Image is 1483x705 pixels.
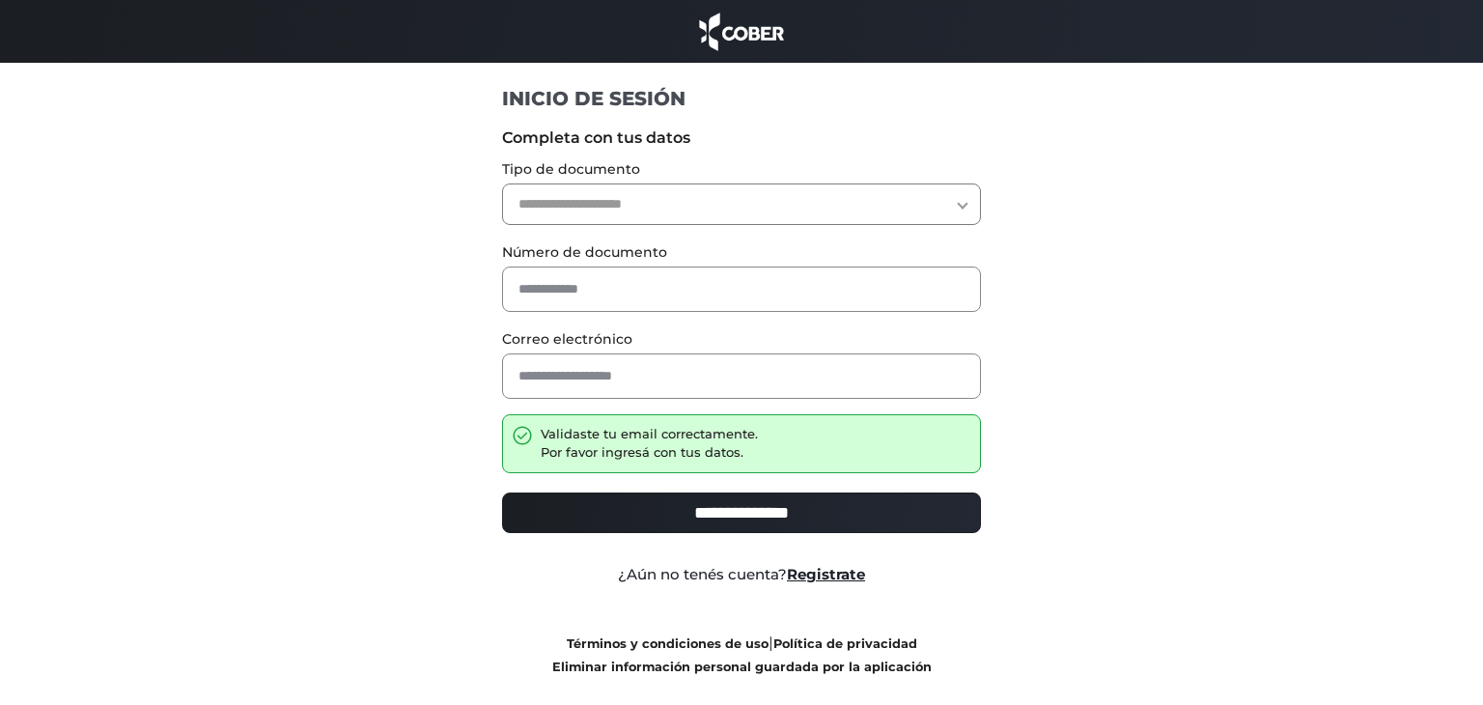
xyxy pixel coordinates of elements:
[488,564,996,586] div: ¿Aún no tenés cuenta?
[502,329,982,350] label: Correo electrónico
[541,425,758,463] div: Validaste tu email correctamente. Por favor ingresá con tus datos.
[552,660,932,674] a: Eliminar información personal guardada por la aplicación
[773,636,917,651] a: Política de privacidad
[567,636,769,651] a: Términos y condiciones de uso
[502,86,982,111] h1: INICIO DE SESIÓN
[488,632,996,678] div: |
[502,127,982,150] label: Completa con tus datos
[694,10,789,53] img: cober_marca.png
[502,159,982,180] label: Tipo de documento
[502,242,982,263] label: Número de documento
[787,565,865,583] a: Registrate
